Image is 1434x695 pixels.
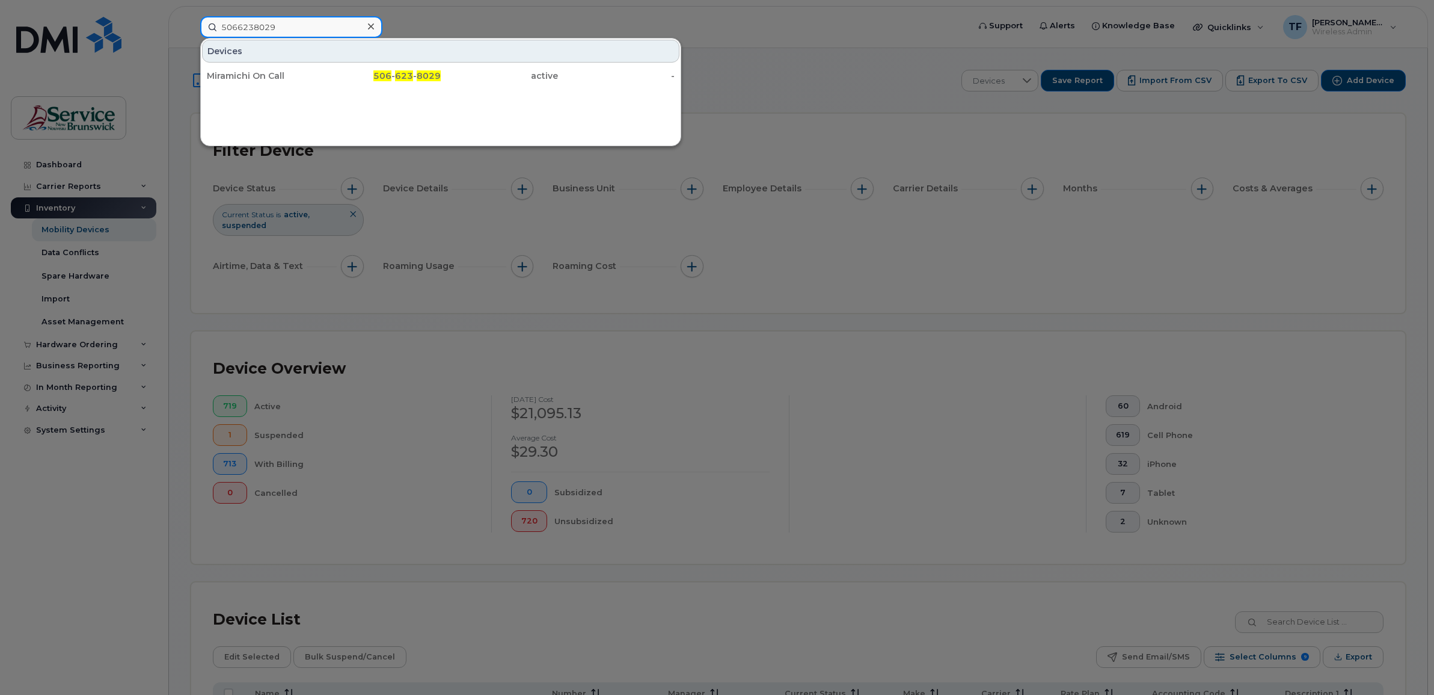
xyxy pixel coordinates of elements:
div: Devices [202,40,679,63]
div: - - [324,70,441,82]
span: 623 [395,70,413,81]
span: 8029 [417,70,441,81]
div: - [558,70,675,82]
div: Miramichi On Call [207,70,324,82]
span: 506 [373,70,391,81]
div: active [441,70,558,82]
a: Miramichi On Call506-623-8029active- [202,65,679,87]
